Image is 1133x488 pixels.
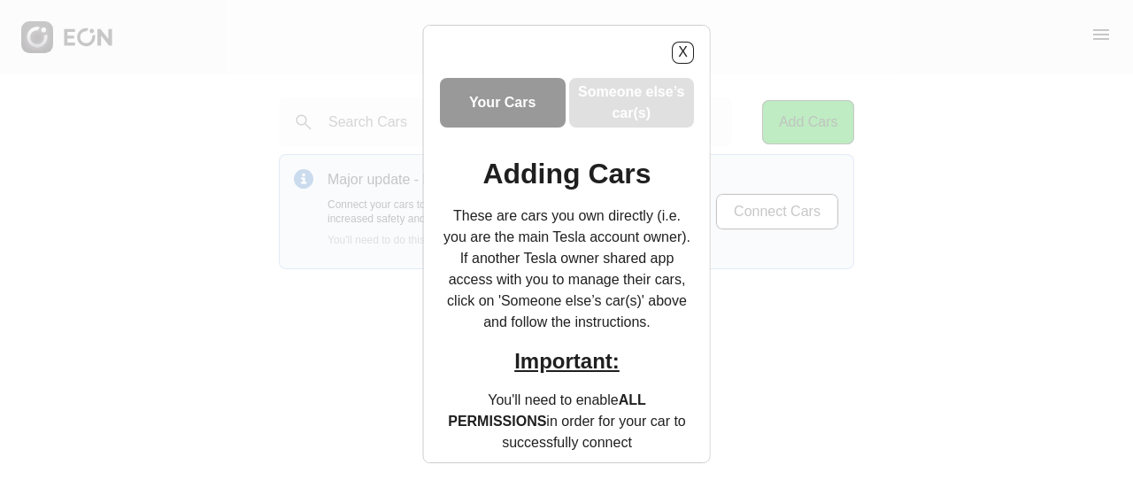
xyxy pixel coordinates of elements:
[440,347,694,376] h2: Important:
[440,205,694,333] p: These are cars you own directly (i.e. you are the main Tesla account owner). If another Tesla own...
[469,92,536,113] h3: Your Cars
[672,42,694,64] button: X
[482,163,651,184] h1: Adding Cars
[448,392,646,429] b: ALL PERMISSIONS
[572,81,690,124] h3: Someone else’s car(s)
[440,390,694,453] p: You'll need to enable in order for your car to successfully connect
